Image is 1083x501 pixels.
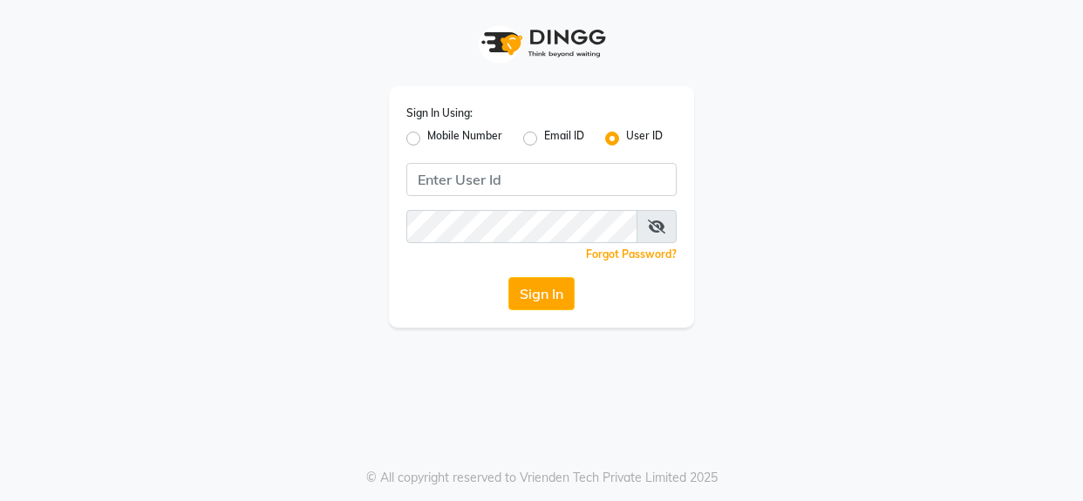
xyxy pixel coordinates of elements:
[427,128,502,149] label: Mobile Number
[508,277,575,310] button: Sign In
[472,17,611,69] img: logo1.svg
[406,163,677,196] input: Username
[586,247,677,261] a: Forgot Password?
[626,128,663,149] label: User ID
[406,105,473,121] label: Sign In Using:
[406,210,637,243] input: Username
[544,128,584,149] label: Email ID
